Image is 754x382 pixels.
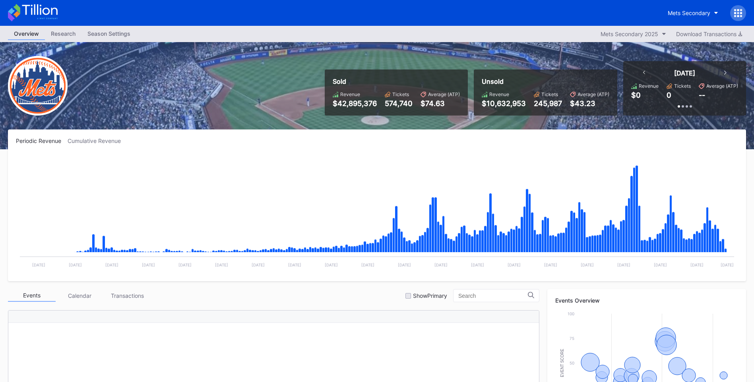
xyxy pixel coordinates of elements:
div: Research [45,28,81,39]
div: Calendar [56,289,103,302]
text: Event Score [560,349,564,377]
div: $43.23 [570,99,609,108]
text: 100 [568,311,574,316]
div: Season Settings [81,28,136,39]
div: Periodic Revenue [16,137,68,144]
div: Cumulative Revenue [68,137,127,144]
div: Average (ATP) [428,91,460,97]
text: [DATE] [178,262,192,267]
a: Season Settings [81,28,136,40]
text: 75 [570,336,574,341]
text: [DATE] [690,262,704,267]
div: Average (ATP) [578,91,609,97]
text: [DATE] [471,262,484,267]
text: [DATE] [288,262,301,267]
svg: Chart title [16,154,738,273]
div: $10,632,953 [482,99,526,108]
div: Tickets [674,83,691,89]
div: Revenue [639,83,659,89]
div: Show Primary [413,292,447,299]
a: Research [45,28,81,40]
div: 245,987 [534,99,562,108]
div: Tickets [392,91,409,97]
img: New-York-Mets-Transparent.png [8,56,68,116]
div: Events Overview [555,297,738,304]
button: Download Transactions [672,29,746,39]
button: Mets Secondary [662,6,724,20]
text: [DATE] [105,262,118,267]
div: $42,895,376 [333,99,377,108]
input: Search [458,293,528,299]
text: [DATE] [434,262,448,267]
div: Mets Secondary 2025 [601,31,658,37]
div: Revenue [340,91,360,97]
a: Overview [8,28,45,40]
div: Download Transactions [676,31,742,37]
text: [DATE] [69,262,82,267]
text: [DATE] [617,262,630,267]
div: Tickets [541,91,558,97]
text: [DATE] [361,262,374,267]
div: Mets Secondary [668,10,710,16]
div: Transactions [103,289,151,302]
text: [DATE] [398,262,411,267]
div: Events [8,289,56,302]
div: 0 [667,91,671,99]
text: [DATE] [654,262,667,267]
text: [DATE] [721,262,734,267]
text: [DATE] [325,262,338,267]
div: [DATE] [674,69,695,77]
text: [DATE] [142,262,155,267]
div: Unsold [482,77,609,85]
div: Average (ATP) [706,83,738,89]
text: [DATE] [252,262,265,267]
div: Revenue [489,91,509,97]
button: Mets Secondary 2025 [597,29,670,39]
text: 50 [570,361,574,365]
div: Sold [333,77,460,85]
div: -- [699,91,705,99]
div: 574,740 [385,99,413,108]
div: $74.63 [421,99,460,108]
text: [DATE] [32,262,45,267]
text: [DATE] [581,262,594,267]
text: [DATE] [544,262,557,267]
text: [DATE] [215,262,228,267]
div: $0 [631,91,641,99]
text: [DATE] [508,262,521,267]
